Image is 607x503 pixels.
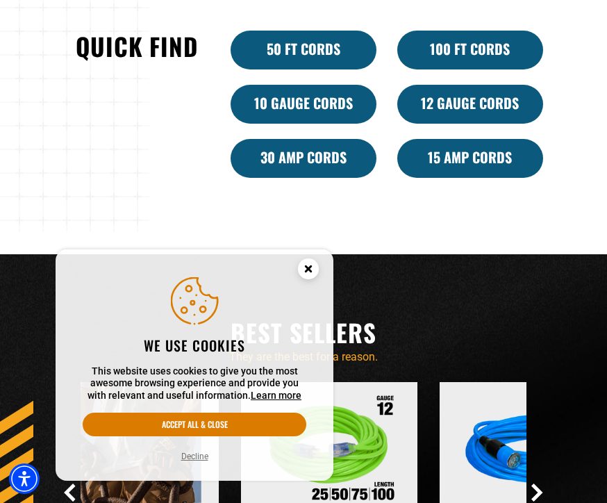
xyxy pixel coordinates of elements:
a: 50 ft cords [231,31,376,69]
aside: Cookie Consent [56,249,333,481]
a: 100 Ft Cords [397,31,543,69]
a: 30 Amp Cords [231,139,376,178]
div: Accessibility Menu [9,463,40,494]
a: 15 Amp Cords [397,139,543,178]
a: This website uses cookies to give you the most awesome browsing experience and provide you with r... [251,390,301,401]
button: Close this option [283,249,333,292]
h2: Quick Find [64,31,210,62]
button: Decline [177,450,213,463]
h2: We use cookies [83,336,306,354]
a: 12 Gauge Cords [397,85,543,124]
button: Next Slide [531,484,543,502]
a: 10 Gauge Cords [231,85,376,124]
p: This website uses cookies to give you the most awesome browsing experience and provide you with r... [83,365,306,402]
button: Previous Slide [64,484,76,502]
button: Accept all & close [83,413,306,436]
